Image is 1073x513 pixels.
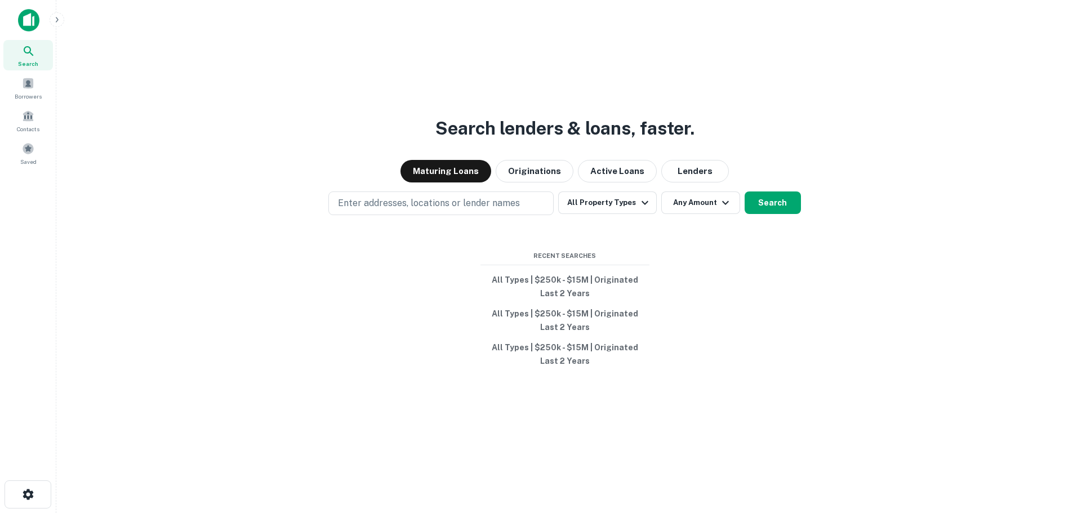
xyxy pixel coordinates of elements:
button: Active Loans [578,160,657,182]
span: Recent Searches [480,251,649,261]
span: Search [18,59,38,68]
button: Any Amount [661,191,740,214]
img: capitalize-icon.png [18,9,39,32]
h3: Search lenders & loans, faster. [435,115,694,142]
button: Originations [496,160,573,182]
span: Contacts [17,124,39,133]
button: All Types | $250k - $15M | Originated Last 2 Years [480,304,649,337]
span: Borrowers [15,92,42,101]
button: Lenders [661,160,729,182]
a: Saved [3,138,53,168]
button: Enter addresses, locations or lender names [328,191,554,215]
a: Search [3,40,53,70]
button: All Property Types [558,191,656,214]
a: Borrowers [3,73,53,103]
p: Enter addresses, locations or lender names [338,197,520,210]
button: Search [745,191,801,214]
button: Maturing Loans [400,160,491,182]
a: Contacts [3,105,53,136]
button: All Types | $250k - $15M | Originated Last 2 Years [480,270,649,304]
button: All Types | $250k - $15M | Originated Last 2 Years [480,337,649,371]
span: Saved [20,157,37,166]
